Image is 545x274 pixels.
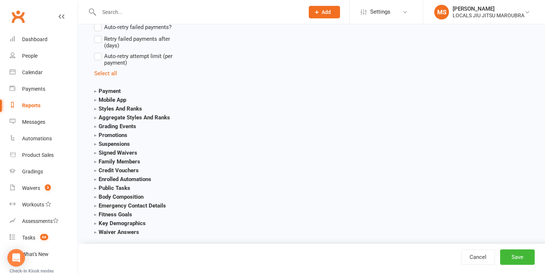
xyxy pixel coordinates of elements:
input: Search... [97,7,299,17]
div: [PERSON_NAME] [453,6,524,12]
a: What's New [10,246,78,263]
a: Workouts [10,197,78,213]
a: Gradings [10,163,78,180]
div: People [22,53,38,59]
strong: Waiver Answers [94,229,139,235]
a: Payments [10,81,78,97]
div: Automations [22,136,52,141]
strong: Suspensions [94,141,130,147]
strong: Fitness Goals [94,211,132,218]
span: Auto-retry attempt limit (per payment) [104,52,186,66]
span: 66 [40,234,48,240]
a: Automations [10,130,78,147]
span: Auto-retry failed payments? [104,23,171,30]
a: Calendar [10,64,78,81]
button: Add [309,6,340,18]
div: Waivers [22,185,40,191]
a: Clubworx [9,7,27,26]
a: Dashboard [10,31,78,48]
strong: Public Tasks [94,185,130,191]
strong: Key Demographics [94,220,146,227]
a: People [10,48,78,64]
a: Select all [94,70,117,77]
a: Messages [10,114,78,130]
span: Retry failed payments after (days) [104,35,186,49]
div: Workouts [22,202,44,208]
div: What's New [22,251,49,257]
div: Gradings [22,169,43,174]
strong: Styles And Ranks [94,105,142,112]
a: Reports [10,97,78,114]
strong: Promotions [94,132,127,138]
a: Assessments [10,213,78,230]
div: Reports [22,102,40,108]
strong: Signed Waivers [94,149,137,156]
a: Tasks 66 [10,230,78,246]
a: Product Sales [10,147,78,163]
div: Messages [22,119,45,125]
strong: Enrolled Automations [94,176,151,183]
strong: Aggregate Styles And Ranks [94,114,170,121]
a: Waivers 3 [10,180,78,197]
div: Calendar [22,69,43,75]
div: Assessments [22,218,59,224]
span: 3 [45,184,51,191]
strong: Mobile App [94,97,126,103]
div: Product Sales [22,152,54,158]
div: Dashboard [22,36,47,42]
div: Payments [22,86,45,92]
strong: Payment [94,88,121,94]
div: Tasks [22,235,35,241]
strong: Emergency Contact Details [94,202,166,209]
a: Cancel [461,249,495,265]
div: MS [434,5,449,19]
button: Save [500,249,535,265]
strong: Family Members [94,158,140,165]
strong: Credit Vouchers [94,167,139,174]
span: Add [322,9,331,15]
div: Open Intercom Messenger [7,249,25,267]
strong: Grading Events [94,123,136,130]
span: Settings [370,4,390,20]
strong: Body Composition [94,194,144,200]
div: LOCALS JIU JITSU MAROUBRA [453,12,524,19]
